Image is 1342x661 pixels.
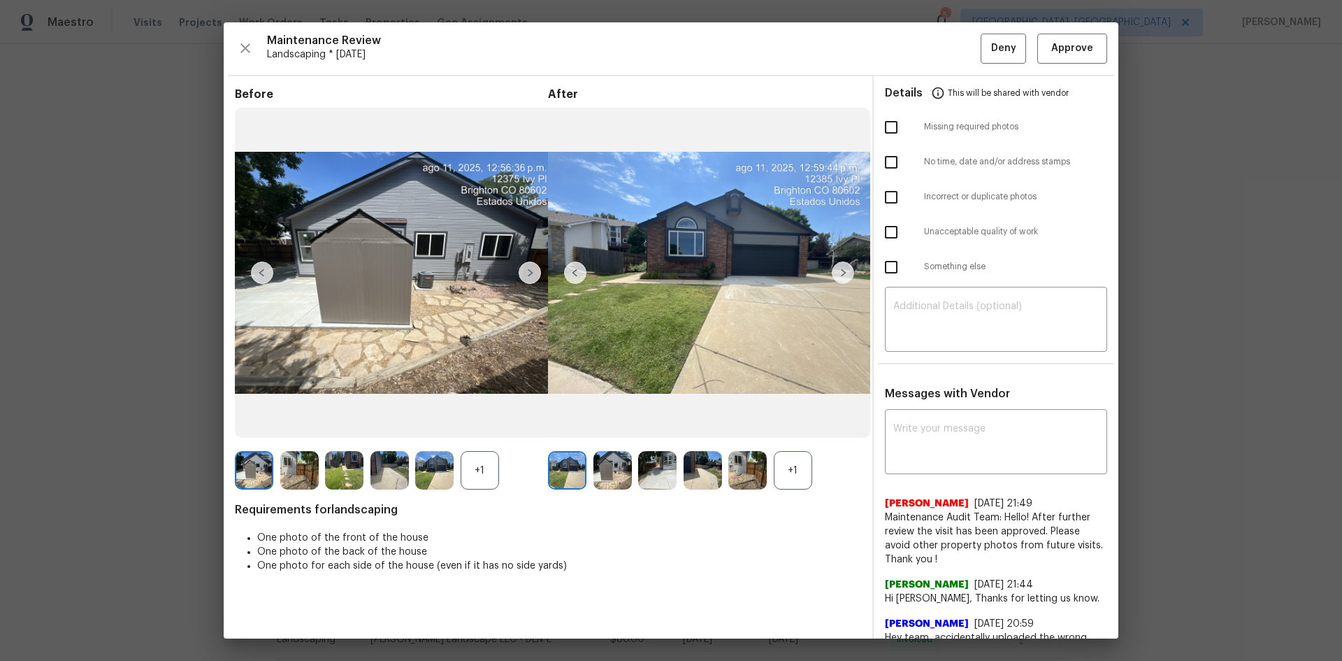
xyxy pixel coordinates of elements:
span: Unacceptable quality of work [924,226,1107,238]
span: Requirements for landscaping [235,503,861,517]
div: Missing required photos [874,110,1118,145]
div: No time, date and/or address stamps [874,145,1118,180]
span: Before [235,87,548,101]
span: Hi [PERSON_NAME], Thanks for letting us know. [885,592,1107,606]
span: Maintenance Review [267,34,981,48]
span: [DATE] 21:49 [974,499,1032,509]
li: One photo of the front of the house [257,531,861,545]
li: One photo of the back of the house [257,545,861,559]
span: This will be shared with vendor [948,76,1069,110]
div: +1 [774,451,812,490]
span: Messages with Vendor [885,388,1010,399]
img: right-chevron-button-url [832,262,854,284]
span: Missing required photos [924,121,1107,133]
div: Something else [874,250,1118,285]
span: Deny [991,40,1016,57]
li: One photo for each side of the house (even if it has no side yards) [257,559,861,573]
span: Incorrect or duplicate photos [924,191,1107,203]
span: [DATE] 20:59 [974,619,1034,629]
span: Details [885,76,923,110]
span: Maintenance Audit Team: Hello! After further review the visit has been approved. Please avoid oth... [885,511,1107,567]
span: After [548,87,861,101]
span: No time, date and/or address stamps [924,156,1107,168]
div: +1 [461,451,499,490]
button: Deny [981,34,1026,64]
img: left-chevron-button-url [564,262,586,284]
span: Landscaping * [DATE] [267,48,981,62]
img: right-chevron-button-url [519,262,541,284]
div: Incorrect or duplicate photos [874,180,1118,215]
button: Approve [1037,34,1107,64]
span: Something else [924,261,1107,273]
div: Unacceptable quality of work [874,215,1118,250]
img: left-chevron-button-url [251,262,273,284]
span: [PERSON_NAME] [885,497,969,511]
span: [DATE] 21:44 [974,580,1033,590]
span: [PERSON_NAME] [885,617,969,631]
span: [PERSON_NAME] [885,578,969,592]
span: Approve [1051,40,1093,57]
